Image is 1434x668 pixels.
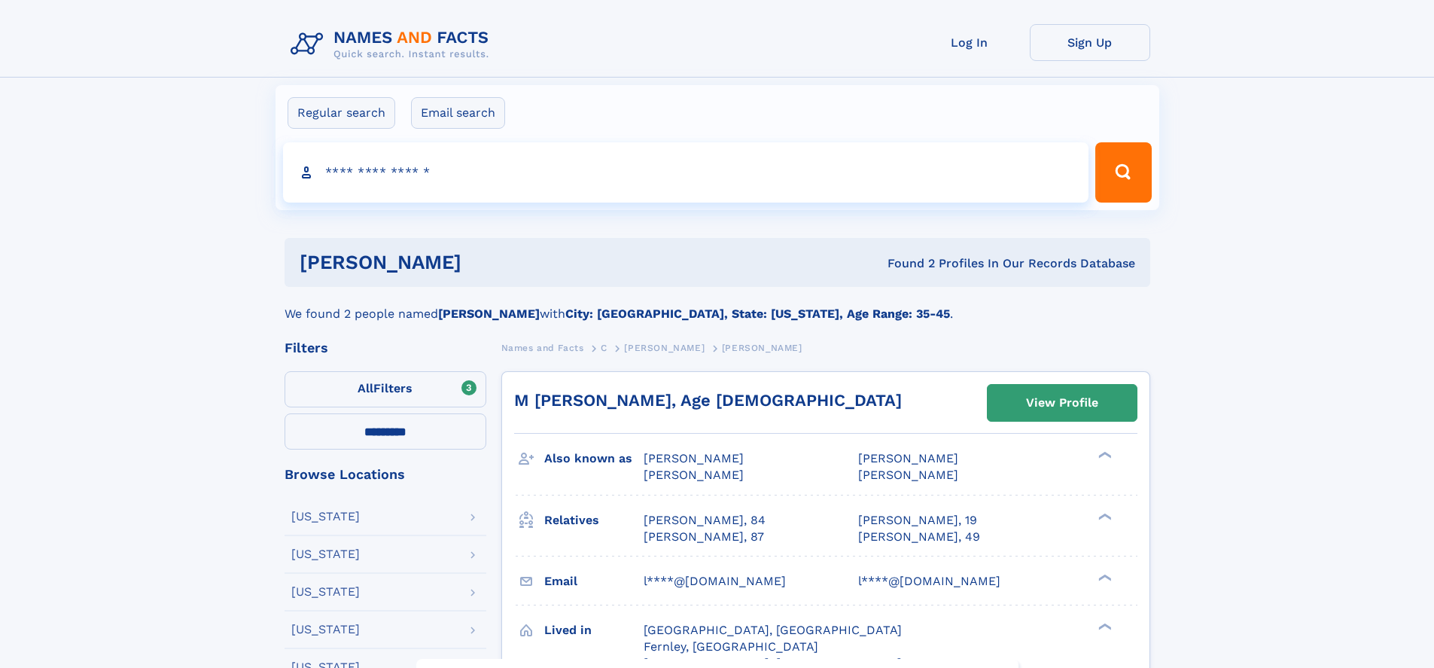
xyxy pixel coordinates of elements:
[601,338,607,357] a: C
[438,307,540,321] b: [PERSON_NAME]
[858,512,977,529] a: [PERSON_NAME], 19
[644,512,766,529] a: [PERSON_NAME], 84
[1030,24,1150,61] a: Sign Up
[544,569,644,594] h3: Email
[288,97,395,129] label: Regular search
[644,623,902,637] span: [GEOGRAPHIC_DATA], [GEOGRAPHIC_DATA]
[1095,511,1113,521] div: ❯
[644,451,744,465] span: [PERSON_NAME]
[565,307,950,321] b: City: [GEOGRAPHIC_DATA], State: [US_STATE], Age Range: 35-45
[300,253,674,272] h1: [PERSON_NAME]
[283,142,1089,203] input: search input
[858,529,980,545] a: [PERSON_NAME], 49
[285,341,486,355] div: Filters
[411,97,505,129] label: Email search
[1026,386,1098,420] div: View Profile
[858,451,958,465] span: [PERSON_NAME]
[291,586,360,598] div: [US_STATE]
[285,24,501,65] img: Logo Names and Facts
[674,255,1135,272] div: Found 2 Profiles In Our Records Database
[514,391,902,410] a: M [PERSON_NAME], Age [DEMOGRAPHIC_DATA]
[1095,450,1113,460] div: ❯
[1095,621,1113,631] div: ❯
[858,468,958,482] span: [PERSON_NAME]
[909,24,1030,61] a: Log In
[291,548,360,560] div: [US_STATE]
[358,381,373,395] span: All
[285,287,1150,323] div: We found 2 people named with .
[644,639,818,654] span: Fernley, [GEOGRAPHIC_DATA]
[624,343,705,353] span: [PERSON_NAME]
[544,618,644,643] h3: Lived in
[291,511,360,523] div: [US_STATE]
[285,371,486,407] label: Filters
[285,468,486,481] div: Browse Locations
[722,343,802,353] span: [PERSON_NAME]
[624,338,705,357] a: [PERSON_NAME]
[544,508,644,533] h3: Relatives
[601,343,607,353] span: C
[1095,142,1151,203] button: Search Button
[291,624,360,636] div: [US_STATE]
[644,468,744,482] span: [PERSON_NAME]
[501,338,584,357] a: Names and Facts
[544,446,644,471] h3: Also known as
[644,529,764,545] a: [PERSON_NAME], 87
[1095,572,1113,582] div: ❯
[988,385,1137,421] a: View Profile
